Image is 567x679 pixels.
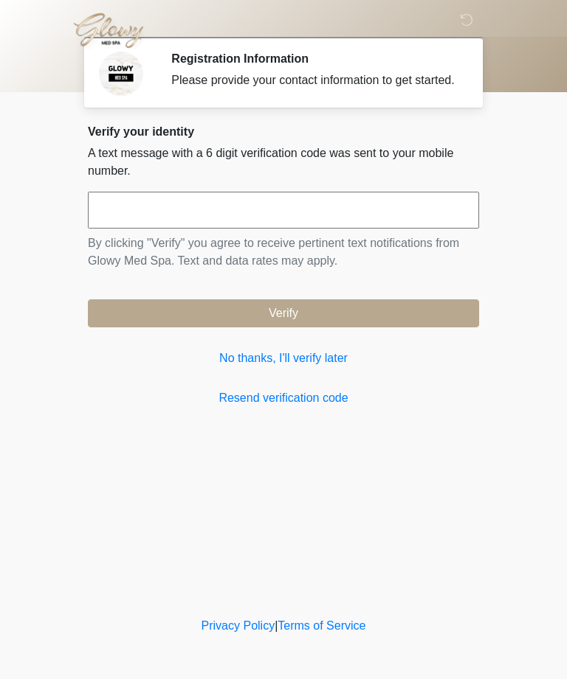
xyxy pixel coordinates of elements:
[171,72,457,89] div: Please provide your contact information to get started.
[88,299,479,327] button: Verify
[88,125,479,139] h2: Verify your identity
[88,349,479,367] a: No thanks, I'll verify later
[88,389,479,407] a: Resend verification code
[278,619,365,632] a: Terms of Service
[275,619,278,632] a: |
[99,52,143,96] img: Agent Avatar
[88,144,479,180] p: A text message with a 6 digit verification code was sent to your mobile number.
[88,234,479,270] p: By clicking "Verify" you agree to receive pertinent text notifications from Glowy Med Spa. Text a...
[202,619,275,632] a: Privacy Policy
[73,11,145,49] img: Glowy Med Spa Logo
